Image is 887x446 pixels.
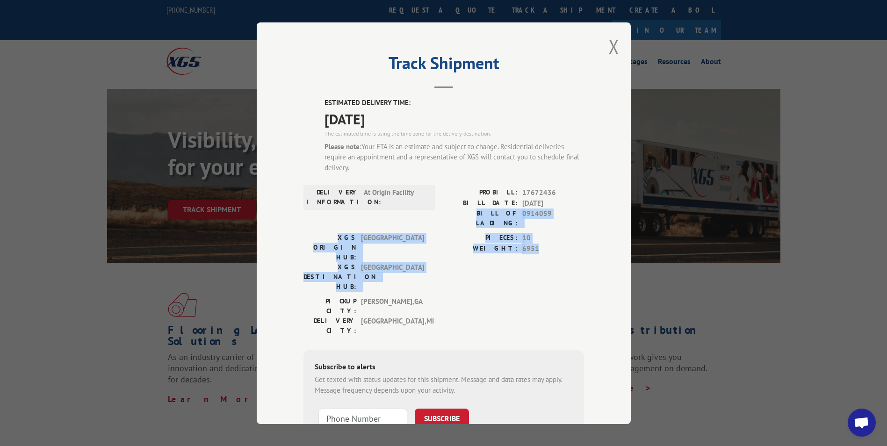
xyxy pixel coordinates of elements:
span: 17672436 [522,187,584,198]
div: Subscribe to alerts [315,361,573,374]
label: WEIGHT: [444,243,518,254]
label: BILL DATE: [444,198,518,209]
span: [GEOGRAPHIC_DATA] [361,233,424,262]
div: Your ETA is an estimate and subject to change. Residential deliveries require an appointment and ... [325,141,584,173]
div: Get texted with status updates for this shipment. Message and data rates may apply. Message frequ... [315,374,573,396]
span: 6951 [522,243,584,254]
strong: Please note: [325,142,361,151]
label: XGS DESTINATION HUB: [303,262,356,292]
label: PIECES: [444,233,518,244]
input: Phone Number [318,409,407,428]
label: DELIVERY CITY: [303,316,356,336]
label: PICKUP CITY: [303,296,356,316]
span: [GEOGRAPHIC_DATA] , MI [361,316,424,336]
label: XGS ORIGIN HUB: [303,233,356,262]
span: [PERSON_NAME] , GA [361,296,424,316]
span: [DATE] [325,108,584,129]
button: Close modal [609,34,619,59]
label: BILL OF LADING: [444,209,518,228]
span: 10 [522,233,584,244]
span: [GEOGRAPHIC_DATA] [361,262,424,292]
div: Open chat [848,409,876,437]
span: 0914059 [522,209,584,228]
span: [DATE] [522,198,584,209]
label: ESTIMATED DELIVERY TIME: [325,98,584,108]
button: SUBSCRIBE [415,409,469,428]
span: At Origin Facility [364,187,427,207]
h2: Track Shipment [303,57,584,74]
label: PROBILL: [444,187,518,198]
div: The estimated time is using the time zone for the delivery destination. [325,129,584,137]
label: DELIVERY INFORMATION: [306,187,359,207]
